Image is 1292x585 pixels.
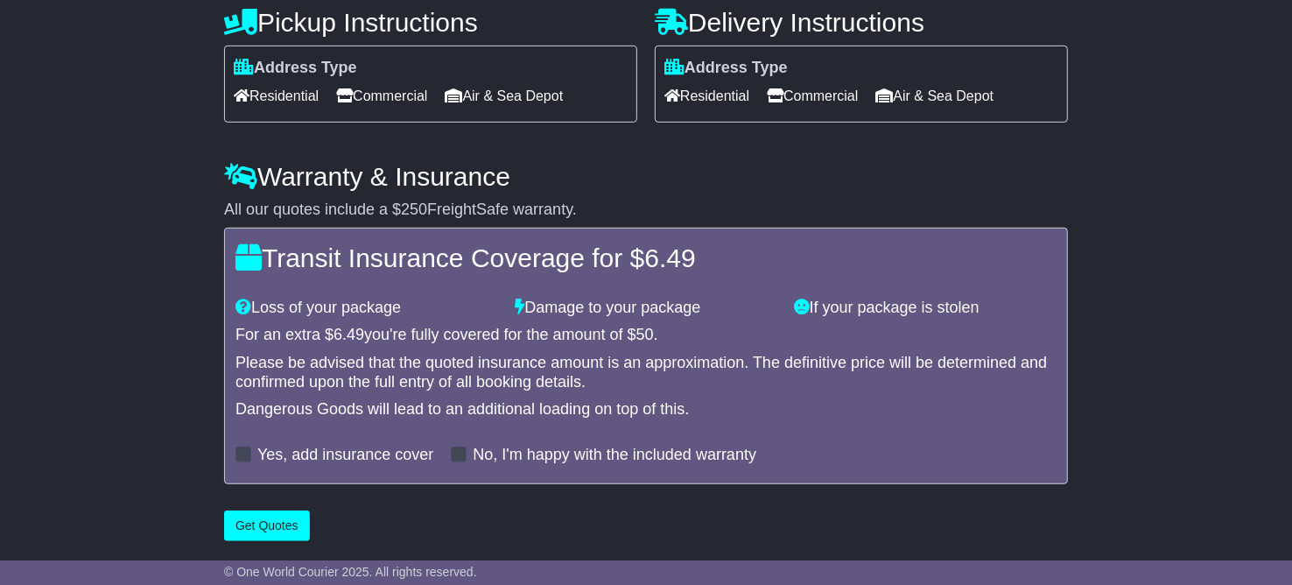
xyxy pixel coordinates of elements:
label: Address Type [234,59,357,78]
span: 50 [636,326,654,343]
h4: Pickup Instructions [224,8,637,37]
label: Address Type [664,59,788,78]
button: Get Quotes [224,511,310,541]
span: © One World Courier 2025. All rights reserved. [224,565,477,579]
span: Residential [664,82,749,109]
div: Damage to your package [506,299,785,318]
h4: Delivery Instructions [655,8,1068,37]
div: For an extra $ you're fully covered for the amount of $ . [235,326,1057,345]
span: Air & Sea Depot [446,82,564,109]
h4: Warranty & Insurance [224,162,1068,191]
div: If your package is stolen [786,299,1065,318]
span: 6.49 [334,326,364,343]
h4: Transit Insurance Coverage for $ [235,243,1057,272]
span: Air & Sea Depot [876,82,994,109]
span: Commercial [767,82,858,109]
label: No, I'm happy with the included warranty [473,446,756,465]
span: Commercial [336,82,427,109]
label: Yes, add insurance cover [257,446,433,465]
span: 6.49 [644,243,695,272]
div: Please be advised that the quoted insurance amount is an approximation. The definitive price will... [235,354,1057,391]
span: Residential [234,82,319,109]
div: Dangerous Goods will lead to an additional loading on top of this. [235,400,1057,419]
span: 250 [401,201,427,218]
div: All our quotes include a $ FreightSafe warranty. [224,201,1068,220]
div: Loss of your package [227,299,506,318]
